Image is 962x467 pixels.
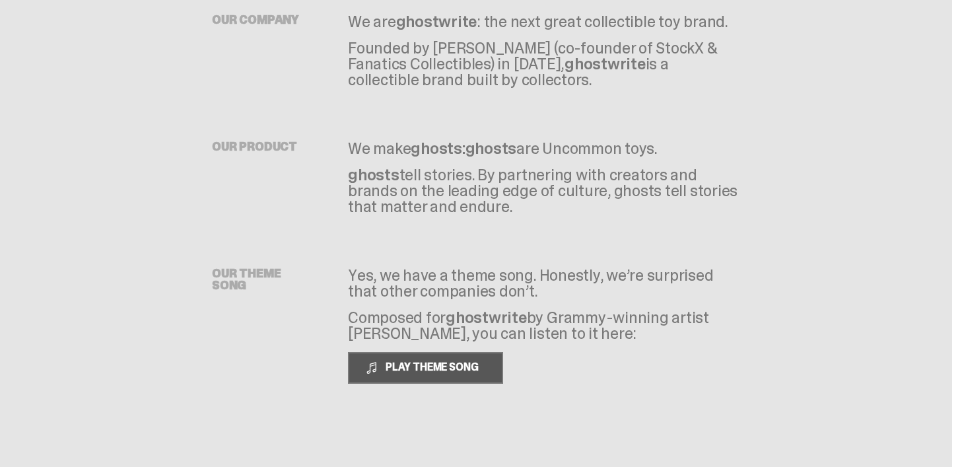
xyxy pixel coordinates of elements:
[212,268,318,291] h5: OUR THEME SONG
[348,352,503,384] button: PLAY THEME SONG
[348,268,740,299] p: Yes, we have a theme song. Honestly, we’re surprised that other companies don’t.
[380,360,487,374] span: PLAY THEME SONG
[446,307,527,328] span: ghostwrite
[348,167,740,215] p: tell stories. By partnering with creators and brands on the leading edge of culture, ghosts tell ...
[348,141,740,157] p: We make are Uncommon toys.
[565,54,646,74] span: ghostwrite
[212,14,318,26] h5: OUR COMPANY
[411,138,465,159] span: ghosts:
[396,11,477,32] span: ghostwrite
[348,310,740,352] p: Composed for by Grammy-winning artist [PERSON_NAME], you can listen to it here:
[465,138,517,159] span: ghosts
[348,164,399,185] span: ghosts
[348,40,740,88] p: Founded by [PERSON_NAME] (co-founder of StockX & Fanatics Collectibles) in [DATE], is a collectib...
[212,141,318,153] h5: OUR PRODUCT
[348,14,740,30] p: We are : the next great collectible toy brand.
